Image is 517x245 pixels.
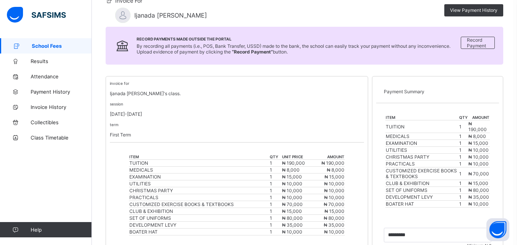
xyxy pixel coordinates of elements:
th: amount [313,154,345,160]
th: amount [468,115,490,120]
span: ₦ 10,000 [282,195,302,200]
span: ₦ 35,000 [468,194,489,200]
span: ₦ 8,000 [468,133,486,139]
td: EXAMINATION [385,140,459,147]
span: ₦ 8,000 [282,167,300,173]
span: ₦ 10,000 [282,229,302,235]
td: BOATER HAT [385,201,459,208]
small: term [110,122,119,127]
td: UTILITIES [385,147,459,154]
span: ₦ 10,000 [324,195,344,200]
th: item [129,154,269,160]
td: SET OF UNIFORMS [385,187,459,194]
span: School Fees [32,43,92,49]
small: invoice for [110,81,129,86]
span: Help [31,227,91,233]
td: 1 [269,187,282,194]
td: 1 [459,147,468,154]
td: 1 [269,201,282,208]
span: ₦ 35,000 [324,222,344,228]
span: Results [31,58,92,64]
span: ₦ 15,000 [325,174,344,180]
p: Payment Summary [384,89,491,94]
td: MEDICALS [385,133,459,140]
span: ₦ 10,000 [324,188,344,193]
td: 1 [459,194,468,201]
span: ₦ 10,000 [468,161,489,167]
span: ₦ 35,000 [282,222,303,228]
span: ₦ 190,000 [321,160,344,166]
span: ₦ 10,000 [324,229,344,235]
span: ₦ 80,000 [468,187,489,193]
p: Ijanada [PERSON_NAME]'s class. [110,91,364,96]
td: PRACTICALS [385,161,459,167]
span: ₦ 70,000 [324,201,344,207]
div: MEDICALS [129,167,269,173]
td: 1 [459,201,468,208]
td: 1 [459,154,468,161]
span: View Payment History [450,7,497,13]
td: 1 [269,222,282,229]
span: Attendance [31,73,92,80]
th: unit price [282,154,313,160]
td: 1 [459,120,468,133]
span: ₦ 70,000 [468,171,489,177]
th: qty [459,115,468,120]
td: 1 [459,180,468,187]
span: ₦ 15,000 [325,208,344,214]
span: By recording all payments (i.e., POS, Bank Transfer, USSD) made to the bank, the school can easil... [137,43,450,55]
td: DEVELOPMENT LEVY [385,194,459,201]
small: session [110,102,123,106]
span: ₦ 10,000 [468,201,489,207]
div: EXAMINATION [129,174,269,180]
div: DEVELOPMENT LEVY [129,222,269,228]
span: Payment History [31,89,92,95]
td: 1 [269,208,282,215]
span: ₦ 80,000 [282,215,303,221]
span: Class Timetable [31,135,92,141]
th: qty [269,154,282,160]
div: CLUB & EXHIBITION [129,208,269,214]
span: Record Payment [467,37,489,49]
p: [DATE]-[DATE] [110,111,364,117]
th: item [385,115,459,120]
span: ₦ 10,000 [468,147,489,153]
span: ₦ 80,000 [324,215,344,221]
td: 1 [459,133,468,140]
span: ₦ 190,000 [282,160,305,166]
td: 1 [459,187,468,194]
div: PRACTICALS [129,195,269,200]
b: “Record Payment” [232,49,273,55]
img: safsims [7,7,66,23]
td: 1 [269,194,282,201]
td: 1 [269,229,282,235]
td: CUSTOMIZED EXERCISE BOOKS & TEXTBOOKS [385,167,459,180]
span: Record Payments Made Outside the Portal [137,37,461,41]
span: ₦ 10,000 [282,188,302,193]
span: ₦ 190,000 [468,121,487,132]
span: ₦ 70,000 [282,201,303,207]
div: UTILITIES [129,181,269,187]
td: 1 [459,140,468,147]
div: BOATER HAT [129,229,269,235]
div: CHRISTMAS PARTY [129,188,269,193]
p: First Term [110,132,364,138]
span: ₦ 10,000 [324,181,344,187]
span: ₦ 15,000 [282,174,302,180]
td: 1 [459,167,468,180]
td: 1 [269,160,282,167]
span: ₦ 8,000 [327,167,344,173]
span: Ijanada [PERSON_NAME] [134,11,207,19]
td: 1 [459,161,468,167]
div: CUSTOMIZED EXERCISE BOOKS & TEXTBOOKS [129,201,269,207]
button: Open asap [486,218,509,241]
td: CLUB & EXHIBITION [385,180,459,187]
td: TUITION [385,120,459,133]
span: Collectibles [31,119,92,125]
div: SET OF UNIFORMS [129,215,269,221]
span: ₦ 15,000 [468,140,488,146]
td: 1 [269,180,282,187]
td: 1 [269,167,282,174]
span: ₦ 15,000 [282,208,302,214]
span: ₦ 10,000 [282,181,302,187]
